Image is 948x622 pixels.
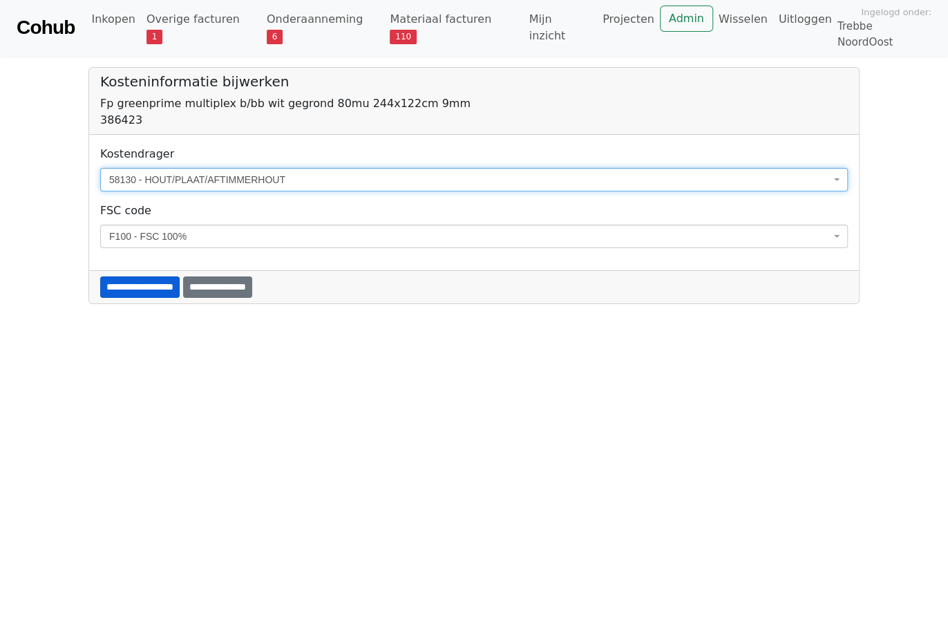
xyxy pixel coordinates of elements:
label: Kostendrager [100,146,174,162]
div: Fp greenprime multiplex b/bb wit gegrond 80mu 244x122cm 9mm [100,95,848,112]
div: 386423 [100,112,848,129]
a: Overige facturen1 [141,6,261,50]
span: 58130 - HOUT/PLAAT/AFTIMMERHOUT [100,168,848,191]
span: 1 [146,30,162,44]
span: Ingelogd onder: [861,6,931,19]
a: Cohub [17,11,75,44]
a: Wisselen [713,6,773,33]
label: FSC code [100,202,151,219]
span: 110 [390,30,417,44]
span: F100 - FSC 100% [100,225,848,248]
a: Projecten [597,6,660,33]
a: Mijn inzicht [524,6,598,50]
a: Inkopen [86,6,140,33]
span: 58130 - HOUT/PLAAT/AFTIMMERHOUT [109,173,831,187]
span: 6 [267,30,283,44]
span: F100 - FSC 100% [109,229,831,243]
h5: Kosteninformatie bijwerken [100,73,848,90]
a: Admin [660,6,713,32]
a: Uitloggen [773,6,837,33]
a: Onderaanneming6 [261,6,385,50]
a: Materiaal facturen110 [384,6,523,50]
span: Trebbe NoordOost [837,19,931,50]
